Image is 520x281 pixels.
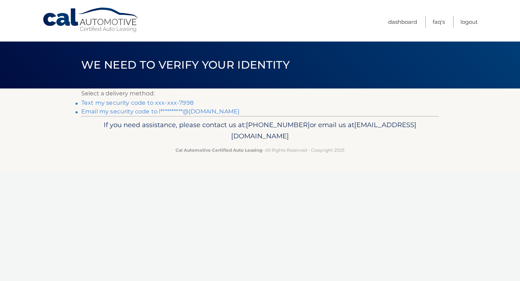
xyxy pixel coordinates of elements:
a: Email my security code to l**********@[DOMAIN_NAME] [81,108,239,115]
strong: Cal Automotive Certified Auto Leasing [175,147,262,153]
span: We need to verify your identity [81,58,290,72]
a: Text my security code to xxx-xxx-7998 [81,99,194,106]
a: Dashboard [388,16,417,28]
a: Logout [460,16,478,28]
p: - All Rights Reserved - Copyright 2025 [86,146,434,154]
p: Select a delivery method: [81,88,439,99]
p: If you need assistance, please contact us at: or email us at [86,119,434,142]
span: [PHONE_NUMBER] [246,121,310,129]
a: FAQ's [433,16,445,28]
a: Cal Automotive [42,7,140,33]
